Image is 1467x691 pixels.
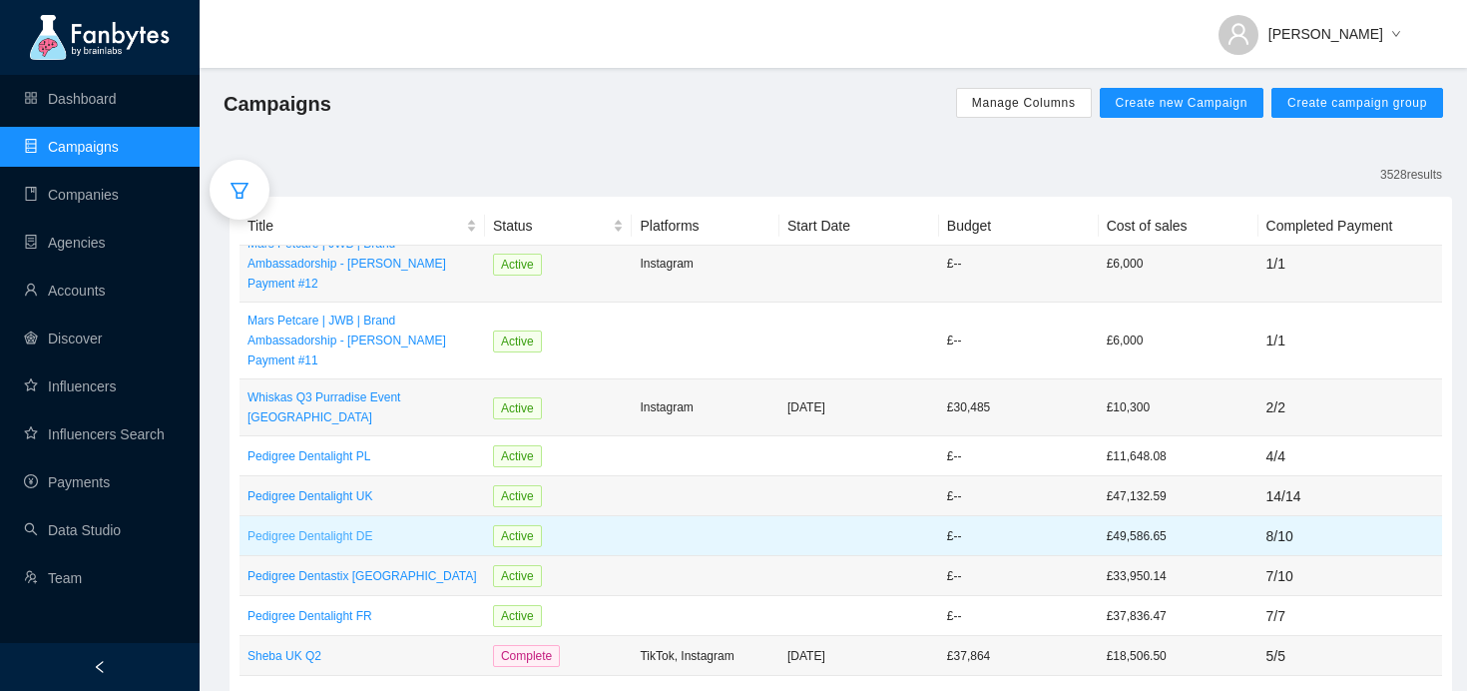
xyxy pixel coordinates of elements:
th: Completed Payment [1258,207,1442,246]
span: Complete [493,645,560,667]
a: Pedigree Dentalight UK [247,486,477,506]
p: £ -- [947,526,1091,546]
span: Active [493,485,542,507]
a: databaseCampaigns [24,139,119,155]
a: Mars Petcare | JWB | Brand Ambassadorship - [PERSON_NAME] Payment #11 [247,311,477,370]
span: Active [493,445,542,467]
a: pay-circlePayments [24,474,110,490]
span: Title [247,215,462,237]
span: Active [493,525,542,547]
span: Active [493,565,542,587]
p: Instagram [640,397,771,417]
p: £ -- [947,254,1091,274]
th: Start Date [779,207,939,246]
p: £11,648.08 [1107,446,1250,466]
span: Active [493,397,542,419]
span: Create campaign group [1287,95,1427,111]
th: Platforms [632,207,779,246]
button: Create new Campaign [1100,88,1264,118]
p: £47,132.59 [1107,486,1250,506]
span: Create new Campaign [1116,95,1248,111]
p: £6,000 [1107,331,1250,350]
a: searchData Studio [24,522,121,538]
th: Status [485,207,633,246]
td: 2 / 2 [1258,379,1442,436]
a: starInfluencers Search [24,426,165,442]
span: Campaigns [224,88,331,120]
p: £ 30,485 [947,397,1091,417]
span: Active [493,254,542,276]
p: £10,300 [1107,397,1250,417]
th: Cost of sales [1099,207,1258,246]
p: £ -- [947,331,1091,350]
a: Mars Petcare | JWB | Brand Ambassadorship - [PERSON_NAME] Payment #12 [247,234,477,294]
a: Pedigree Dentalight DE [247,526,477,546]
a: radar-chartDiscover [24,331,102,346]
a: containerAgencies [24,235,106,251]
span: Active [493,605,542,627]
p: £6,000 [1107,254,1250,274]
span: Manage Columns [972,95,1076,111]
a: Pedigree Dentalight FR [247,606,477,626]
p: TikTok, Instagram [640,646,771,666]
td: 5 / 5 [1258,636,1442,676]
td: 4 / 4 [1258,436,1442,476]
span: user [1226,22,1250,46]
a: Pedigree Dentastix [GEOGRAPHIC_DATA] [247,566,477,586]
p: £37,836.47 [1107,606,1250,626]
p: £ -- [947,606,1091,626]
p: £ 37,864 [947,646,1091,666]
a: Pedigree Dentalight PL [247,446,477,466]
p: [DATE] [787,646,931,666]
span: left [93,660,107,674]
a: usergroup-addTeam [24,570,82,586]
p: Instagram [640,254,771,274]
button: [PERSON_NAME]down [1203,10,1417,42]
button: Create campaign group [1271,88,1443,118]
td: 1 / 1 [1258,303,1442,379]
a: appstoreDashboard [24,91,117,107]
span: down [1391,29,1401,41]
td: 1 / 1 [1258,226,1442,303]
a: Sheba UK Q2 [247,646,477,666]
a: userAccounts [24,283,106,299]
p: £ -- [947,486,1091,506]
td: 8 / 10 [1258,516,1442,556]
span: Active [493,331,542,352]
span: Status [493,215,610,237]
p: £49,586.65 [1107,526,1250,546]
span: filter [230,181,249,201]
p: £ -- [947,446,1091,466]
th: Budget [939,207,1099,246]
span: [PERSON_NAME] [1268,23,1383,45]
td: 14 / 14 [1258,476,1442,516]
p: £ -- [947,566,1091,586]
td: 7 / 10 [1258,556,1442,596]
p: £33,950.14 [1107,566,1250,586]
button: Manage Columns [956,88,1092,118]
td: 7 / 7 [1258,596,1442,636]
a: bookCompanies [24,187,119,203]
p: [DATE] [787,397,931,417]
a: starInfluencers [24,378,116,394]
p: 3528 results [1380,165,1442,185]
th: Title [240,207,485,246]
p: £18,506.50 [1107,646,1250,666]
a: Whiskas Q3 Purradise Event [GEOGRAPHIC_DATA] [247,387,477,427]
